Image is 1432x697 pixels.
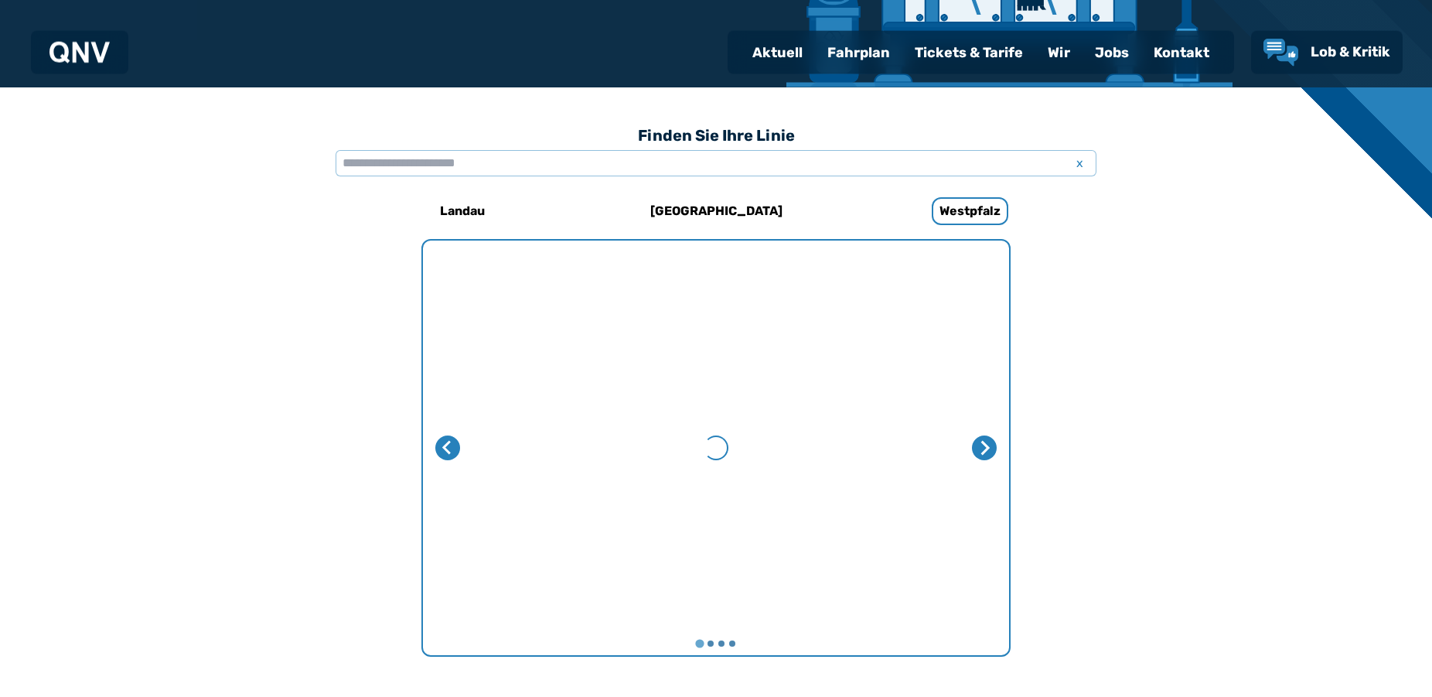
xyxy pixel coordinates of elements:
[932,197,1008,225] h6: Westpfalz
[336,118,1096,152] h3: Finden Sie Ihre Linie
[434,199,491,224] h6: Landau
[423,241,1009,655] li: 1 von 4
[423,638,1009,649] ul: Wählen Sie eine Seite zum Anzeigen
[1083,32,1141,73] a: Jobs
[49,42,110,63] img: QNV Logo
[815,32,902,73] a: Fahrplan
[613,193,819,230] a: [GEOGRAPHIC_DATA]
[707,641,714,647] button: Gehe zu Seite 2
[1035,32,1083,73] a: Wir
[435,436,460,460] button: Letzte Seite
[1069,154,1090,173] span: x
[1263,39,1390,67] a: Lob & Kritik
[49,37,110,68] a: QNV Logo
[360,193,565,230] a: Landau
[902,32,1035,73] a: Tickets & Tarife
[740,32,815,73] a: Aktuell
[729,641,735,647] button: Gehe zu Seite 4
[644,199,789,224] h6: [GEOGRAPHIC_DATA]
[695,640,704,648] button: Gehe zu Seite 1
[1311,43,1390,60] span: Lob & Kritik
[423,241,1009,655] div: My Favorite Images
[972,436,997,460] button: Nächste Seite
[867,193,1072,230] a: Westpfalz
[718,641,725,647] button: Gehe zu Seite 3
[1141,32,1222,73] a: Kontakt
